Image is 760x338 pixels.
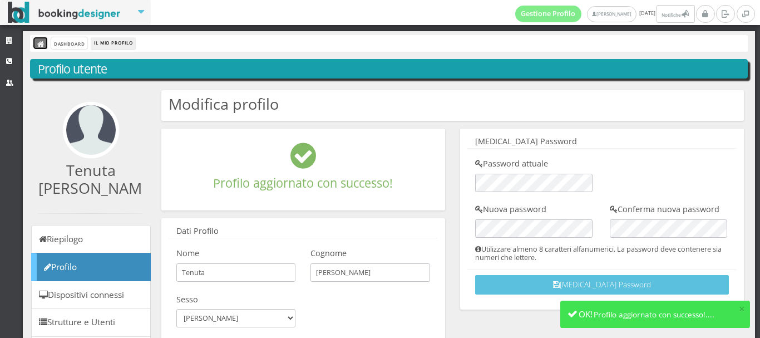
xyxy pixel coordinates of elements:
button: Notifiche [657,5,694,23]
h5: Utilizzare almeno 8 caratteri alfanumerici. La password deve contenere sia numeri che lettere. [467,245,736,262]
li: Il mio profilo [91,37,135,50]
h4: Sesso [176,295,296,304]
h4: Dati Profilo [169,223,437,238]
span: OK! [579,308,593,320]
h4: Password attuale [475,159,595,168]
input: inserisci il cognome [310,263,430,282]
h4: [MEDICAL_DATA] Password [467,134,736,149]
h4: Nuova password [475,204,595,214]
span: Profilo aggiornato con successo!.... [594,310,714,320]
input: inserisci il nome [176,263,296,282]
span: [DATE] [515,5,697,23]
img: BookingDesigner.com [8,2,121,23]
a: Dashboard [51,37,87,49]
a: Strutture e Utenti [31,308,151,337]
a: Profilo [31,253,151,281]
h4: Conferma nuova password [610,204,729,214]
h3: Profilo utente [38,62,741,76]
button: × [739,303,745,314]
h4: Cognome [310,248,430,258]
a: [PERSON_NAME] [587,6,636,22]
img: User Picture [66,105,116,155]
h4: Nome [176,248,296,258]
a: Dispositivi connessi [31,281,151,309]
a: Gestione Profilo [515,6,582,22]
h2: Modifica profilo [169,90,279,113]
h2: Tenuta [PERSON_NAME] [38,161,143,198]
a: Riepilogo [31,225,151,253]
button: [MEDICAL_DATA] Password [475,275,729,295]
h3: Profilo aggiornato con successo! [176,176,430,190]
